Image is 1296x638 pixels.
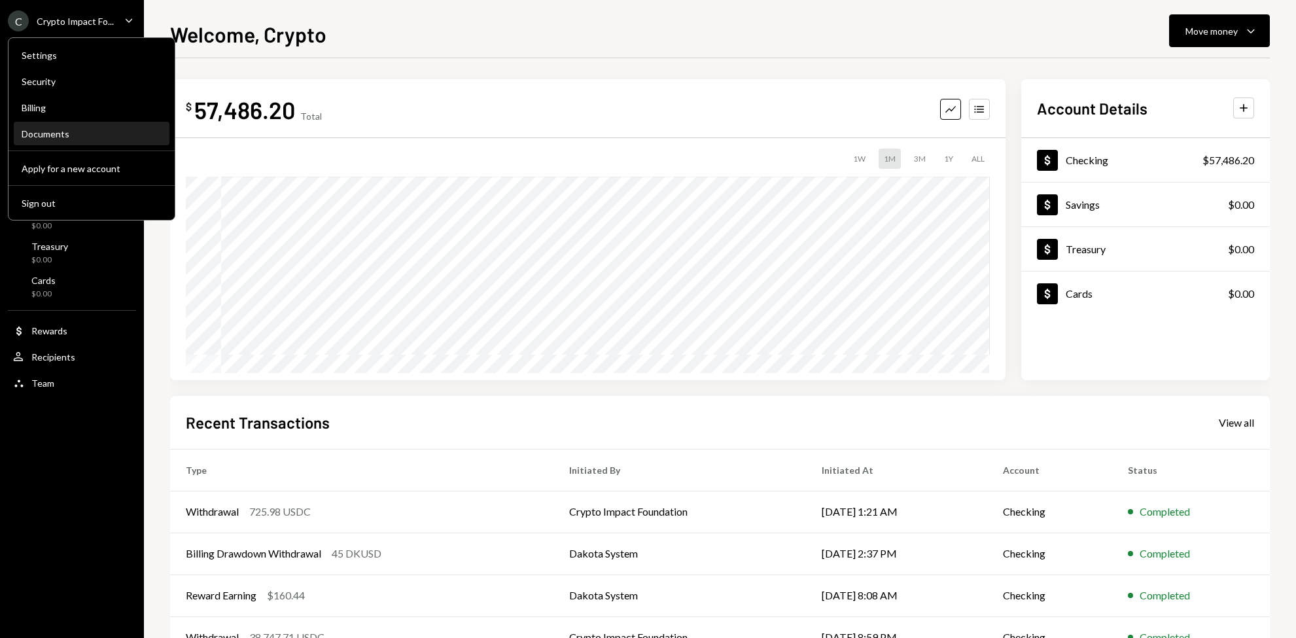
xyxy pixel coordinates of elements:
div: Apply for a new account [22,163,162,174]
div: Security [22,76,162,87]
td: Checking [987,533,1112,575]
h2: Recent Transactions [186,412,330,433]
a: Billing [14,96,169,119]
div: 1W [848,149,871,169]
a: Recipients [8,345,136,368]
div: Treasury [1066,243,1106,255]
div: Completed [1140,588,1190,603]
div: $0.00 [31,289,56,300]
div: $160.44 [267,588,305,603]
div: Completed [1140,504,1190,520]
a: Security [14,69,169,93]
div: Checking [1066,154,1108,166]
a: Cards$0.00 [1021,272,1270,315]
th: Account [987,449,1112,491]
div: Rewards [31,325,67,336]
div: Savings [1066,198,1100,211]
a: Checking$57,486.20 [1021,138,1270,182]
div: ALL [966,149,990,169]
th: Initiated At [806,449,987,491]
td: [DATE] 8:08 AM [806,575,987,616]
div: 3M [909,149,931,169]
div: Cards [1066,287,1093,300]
a: Rewards [8,319,136,342]
div: 725.98 USDC [249,504,311,520]
div: Documents [22,128,162,139]
div: 1M [879,149,901,169]
td: [DATE] 1:21 AM [806,491,987,533]
div: $0.00 [31,221,63,232]
td: Checking [987,575,1112,616]
td: [DATE] 2:37 PM [806,533,987,575]
div: Total [300,111,322,122]
th: Status [1112,449,1270,491]
div: $57,486.20 [1202,152,1254,168]
div: Withdrawal [186,504,239,520]
div: 45 DKUSD [332,546,381,561]
th: Type [170,449,553,491]
div: C [8,10,29,31]
div: Cards [31,275,56,286]
button: Apply for a new account [14,157,169,181]
div: 1Y [939,149,958,169]
div: Settings [22,50,162,61]
td: Checking [987,491,1112,533]
div: Completed [1140,546,1190,561]
a: Documents [14,122,169,145]
div: $0.00 [1228,286,1254,302]
div: Team [31,378,54,389]
div: View all [1219,416,1254,429]
td: Dakota System [553,575,806,616]
div: $ [186,100,192,113]
div: Recipients [31,351,75,363]
div: $0.00 [31,255,68,266]
button: Sign out [14,192,169,215]
a: Settings [14,43,169,67]
div: $0.00 [1228,197,1254,213]
a: View all [1219,415,1254,429]
div: Move money [1185,24,1238,38]
h1: Welcome, Crypto [170,21,326,47]
div: $0.00 [1228,241,1254,257]
button: Move money [1169,14,1270,47]
div: Sign out [22,198,162,209]
a: Treasury$0.00 [1021,227,1270,271]
th: Initiated By [553,449,806,491]
td: Dakota System [553,533,806,575]
td: Crypto Impact Foundation [553,491,806,533]
div: Treasury [31,241,68,252]
a: Treasury$0.00 [8,237,136,268]
h2: Account Details [1037,97,1147,119]
a: Savings$0.00 [1021,183,1270,226]
div: Billing [22,102,162,113]
a: Cards$0.00 [8,271,136,302]
div: Reward Earning [186,588,256,603]
div: Billing Drawdown Withdrawal [186,546,321,561]
a: Team [8,371,136,395]
div: Crypto Impact Fo... [37,16,114,27]
div: 57,486.20 [194,95,295,124]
